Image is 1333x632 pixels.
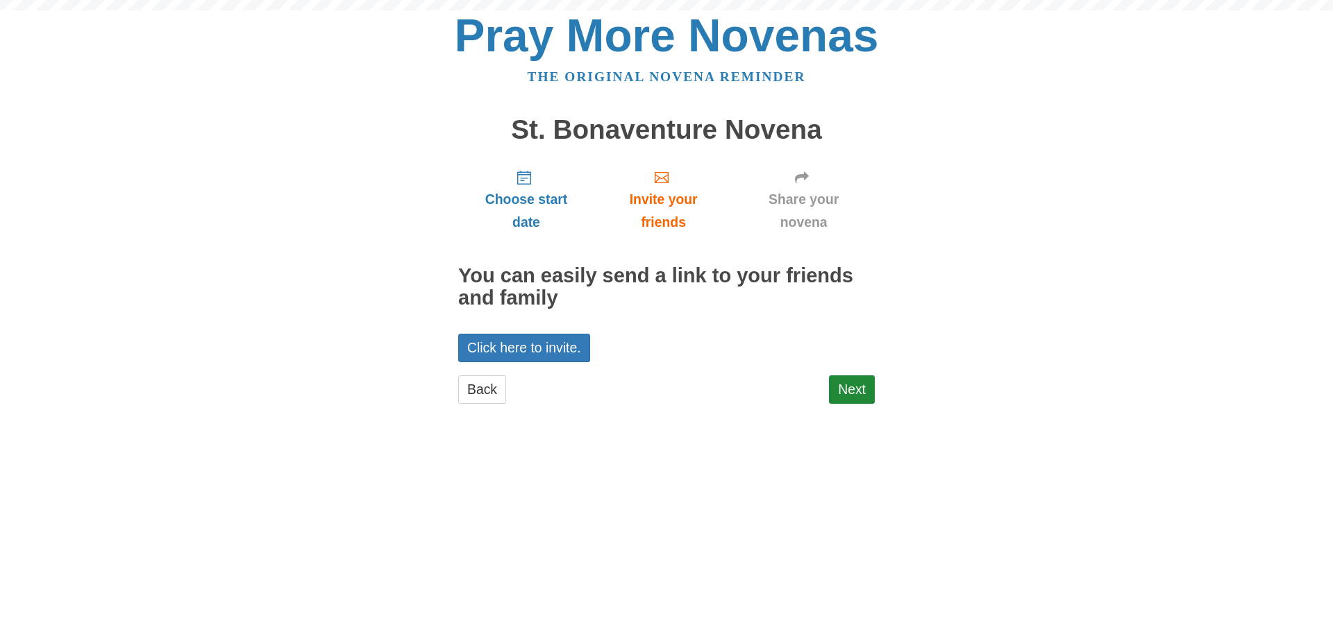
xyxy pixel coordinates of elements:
[829,375,875,404] a: Next
[528,69,806,84] a: The original novena reminder
[458,375,506,404] a: Back
[594,158,732,241] a: Invite your friends
[458,158,594,241] a: Choose start date
[732,158,875,241] a: Share your novena
[458,265,875,309] h2: You can easily send a link to your friends and family
[746,188,861,234] span: Share your novena
[608,188,719,234] span: Invite your friends
[458,334,590,362] a: Click here to invite.
[455,10,879,61] a: Pray More Novenas
[458,115,875,145] h1: St. Bonaventure Novena
[472,188,580,234] span: Choose start date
